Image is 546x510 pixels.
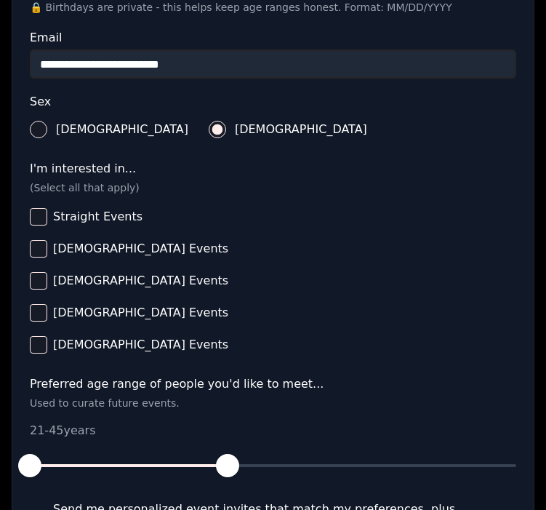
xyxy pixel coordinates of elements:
span: [DEMOGRAPHIC_DATA] Events [53,307,228,319]
span: Straight Events [53,211,142,223]
button: Straight Events [30,208,47,226]
p: (Select all that apply) [30,180,516,195]
label: Email [30,32,516,44]
span: [DEMOGRAPHIC_DATA] Events [53,275,228,287]
button: [DEMOGRAPHIC_DATA] Events [30,240,47,258]
button: [DEMOGRAPHIC_DATA] [30,121,47,138]
button: [DEMOGRAPHIC_DATA] Events [30,272,47,290]
label: I'm interested in... [30,163,516,175]
label: Preferred age range of people you'd like to meet... [30,378,516,390]
span: [DEMOGRAPHIC_DATA] [56,124,188,135]
button: [DEMOGRAPHIC_DATA] Events [30,336,47,354]
button: [DEMOGRAPHIC_DATA] [209,121,226,138]
p: 21 - 45 years [30,422,516,439]
p: Used to curate future events. [30,396,516,410]
span: [DEMOGRAPHIC_DATA] Events [53,339,228,351]
button: [DEMOGRAPHIC_DATA] Events [30,304,47,322]
label: Sex [30,96,516,108]
span: [DEMOGRAPHIC_DATA] Events [53,243,228,255]
span: [DEMOGRAPHIC_DATA] [235,124,367,135]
